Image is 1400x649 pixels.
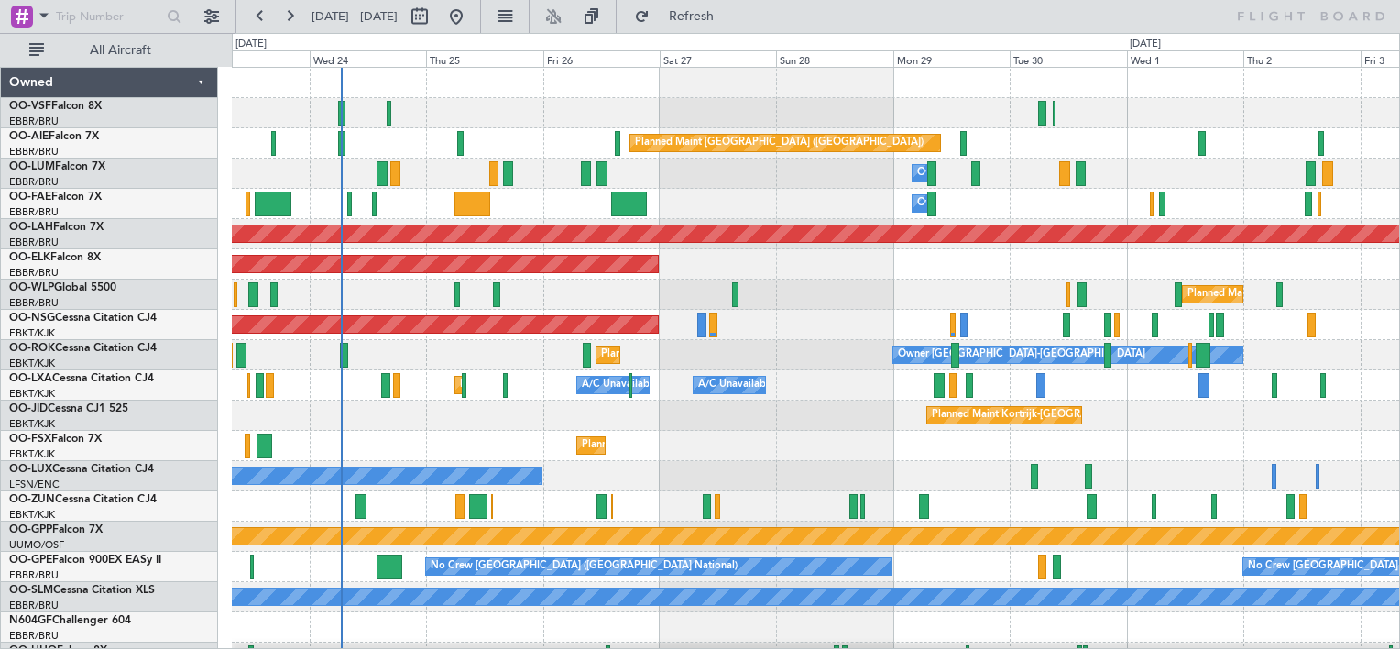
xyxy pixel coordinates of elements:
[9,161,55,172] span: OO-LUM
[898,341,1145,368] div: Owner [GEOGRAPHIC_DATA]-[GEOGRAPHIC_DATA]
[9,101,51,112] span: OO-VSF
[582,432,795,459] div: Planned Maint Kortrijk-[GEOGRAPHIC_DATA]
[917,190,1042,217] div: Owner Melsbroek Air Base
[9,175,59,189] a: EBBR/BRU
[9,161,105,172] a: OO-LUMFalcon 7X
[9,282,116,293] a: OO-WLPGlobal 5500
[698,371,774,399] div: A/C Unavailable
[9,343,55,354] span: OO-ROK
[426,50,542,67] div: Thu 25
[653,10,730,23] span: Refresh
[9,373,52,384] span: OO-LXA
[9,131,49,142] span: OO-AIE
[312,8,398,25] span: [DATE] - [DATE]
[1010,50,1126,67] div: Tue 30
[9,222,104,233] a: OO-LAHFalcon 7X
[9,599,59,612] a: EBBR/BRU
[9,478,60,491] a: LFSN/ENC
[9,326,55,340] a: EBKT/KJK
[9,236,59,249] a: EBBR/BRU
[9,192,102,203] a: OO-FAEFalcon 7X
[9,296,59,310] a: EBBR/BRU
[9,101,102,112] a: OO-VSFFalcon 8X
[192,50,309,67] div: Tue 23
[9,508,55,522] a: EBKT/KJK
[660,50,776,67] div: Sat 27
[9,464,52,475] span: OO-LUX
[9,373,154,384] a: OO-LXACessna Citation CJ4
[776,50,892,67] div: Sun 28
[9,555,52,566] span: OO-GPE
[9,524,52,535] span: OO-GPP
[9,568,59,582] a: EBBR/BRU
[9,357,55,370] a: EBKT/KJK
[9,266,59,280] a: EBBR/BRU
[235,37,267,52] div: [DATE]
[9,313,157,324] a: OO-NSGCessna Citation CJ4
[9,615,131,626] a: N604GFChallenger 604
[1243,50,1360,67] div: Thu 2
[9,434,51,445] span: OO-FSX
[601,341,815,368] div: Planned Maint Kortrijk-[GEOGRAPHIC_DATA]
[9,145,59,159] a: EBBR/BRU
[9,447,55,461] a: EBKT/KJK
[9,585,155,596] a: OO-SLMCessna Citation XLS
[626,2,736,31] button: Refresh
[1187,280,1319,308] div: Planned Maint Milan (Linate)
[9,115,59,128] a: EBBR/BRU
[9,282,54,293] span: OO-WLP
[9,403,48,414] span: OO-JID
[56,3,161,30] input: Trip Number
[9,192,51,203] span: OO-FAE
[9,252,50,263] span: OO-ELK
[9,205,59,219] a: EBBR/BRU
[635,129,924,157] div: Planned Maint [GEOGRAPHIC_DATA] ([GEOGRAPHIC_DATA])
[932,401,1145,429] div: Planned Maint Kortrijk-[GEOGRAPHIC_DATA]
[9,494,157,505] a: OO-ZUNCessna Citation CJ4
[9,464,154,475] a: OO-LUXCessna Citation CJ4
[9,313,55,324] span: OO-NSG
[1127,50,1243,67] div: Wed 1
[9,538,64,552] a: UUMO/OSF
[543,50,660,67] div: Fri 26
[9,585,53,596] span: OO-SLM
[431,553,738,580] div: No Crew [GEOGRAPHIC_DATA] ([GEOGRAPHIC_DATA] National)
[9,494,55,505] span: OO-ZUN
[9,434,102,445] a: OO-FSXFalcon 7X
[917,159,1042,187] div: Owner Melsbroek Air Base
[310,50,426,67] div: Wed 24
[48,44,193,57] span: All Aircraft
[9,615,52,626] span: N604GF
[20,36,199,65] button: All Aircraft
[9,222,53,233] span: OO-LAH
[9,252,101,263] a: OO-ELKFalcon 8X
[9,387,55,401] a: EBKT/KJK
[9,555,161,566] a: OO-GPEFalcon 900EX EASy II
[9,417,55,431] a: EBKT/KJK
[893,50,1010,67] div: Mon 29
[9,131,99,142] a: OO-AIEFalcon 7X
[9,403,128,414] a: OO-JIDCessna CJ1 525
[582,371,923,399] div: A/C Unavailable [GEOGRAPHIC_DATA] ([GEOGRAPHIC_DATA] National)
[1130,37,1161,52] div: [DATE]
[460,371,673,399] div: Planned Maint Kortrijk-[GEOGRAPHIC_DATA]
[9,524,103,535] a: OO-GPPFalcon 7X
[9,343,157,354] a: OO-ROKCessna Citation CJ4
[9,629,59,643] a: EBBR/BRU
